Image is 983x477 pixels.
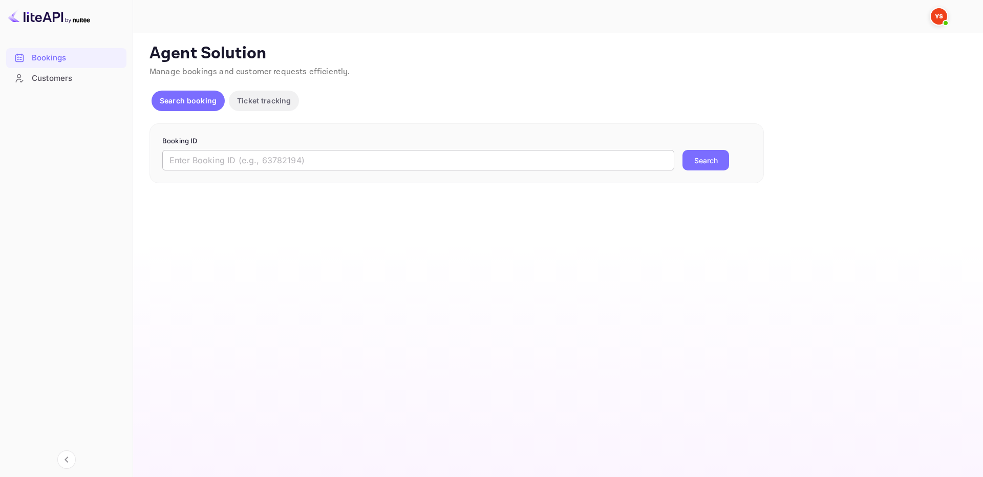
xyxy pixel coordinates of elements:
span: Manage bookings and customer requests efficiently. [149,67,350,77]
img: LiteAPI logo [8,8,90,25]
div: Bookings [32,52,121,64]
div: Bookings [6,48,126,68]
p: Search booking [160,95,217,106]
div: Customers [32,73,121,84]
div: Customers [6,69,126,89]
p: Agent Solution [149,44,965,64]
p: Booking ID [162,136,751,146]
a: Customers [6,69,126,88]
a: Bookings [6,48,126,67]
button: Collapse navigation [57,450,76,469]
p: Ticket tracking [237,95,291,106]
img: Yandex Support [931,8,947,25]
button: Search [682,150,729,170]
input: Enter Booking ID (e.g., 63782194) [162,150,674,170]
